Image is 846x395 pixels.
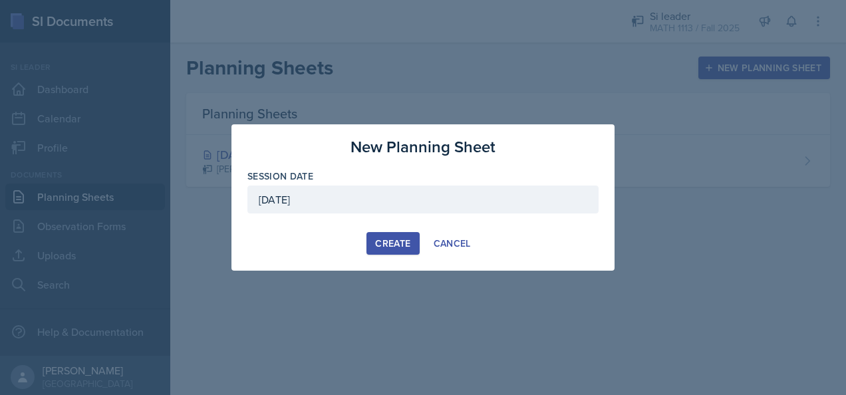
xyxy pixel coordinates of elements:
button: Create [366,232,419,255]
div: Cancel [434,238,471,249]
h3: New Planning Sheet [351,135,495,159]
button: Cancel [425,232,480,255]
label: Session Date [247,170,313,183]
div: Create [375,238,410,249]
